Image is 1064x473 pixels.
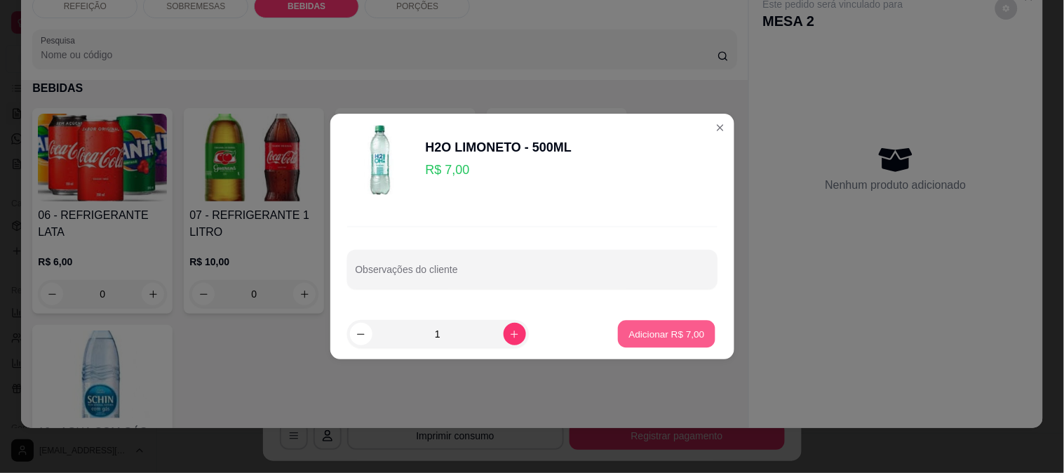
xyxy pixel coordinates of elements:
img: product-image [347,125,417,195]
p: R$ 7,00 [426,160,572,180]
button: Close [709,116,732,139]
div: H2O LIMONETO - 500ML [426,138,572,157]
p: Adicionar R$ 7,00 [629,327,705,340]
button: decrease-product-quantity [350,323,372,345]
input: Observações do cliente [356,268,709,282]
button: increase-product-quantity [504,323,526,345]
button: Adicionar R$ 7,00 [618,321,715,348]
